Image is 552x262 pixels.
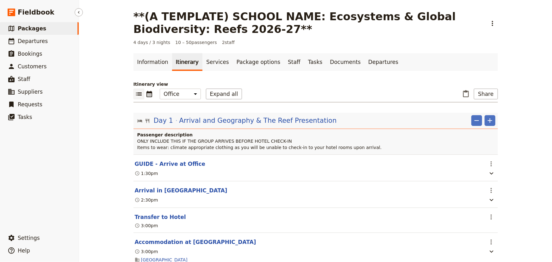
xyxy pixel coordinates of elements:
button: Actions [486,237,497,247]
span: Settings [18,235,40,241]
button: Edit this itinerary item [135,238,256,246]
div: 1:30pm [135,170,158,177]
span: Day 1 [154,116,173,125]
span: Customers [18,63,47,70]
button: Hide menu [75,8,83,16]
span: Tasks [18,114,32,120]
span: Packages [18,25,46,32]
button: Edit this itinerary item [135,213,186,221]
span: Help [18,247,30,254]
a: Departures [364,53,402,71]
button: List view [133,89,144,99]
button: Actions [486,159,497,169]
a: Package options [233,53,284,71]
span: Requests [18,101,42,108]
div: 2:30pm [135,197,158,203]
span: 2 staff [222,39,235,46]
a: Services [202,53,233,71]
span: Fieldbook [18,8,54,17]
button: Paste itinerary item [461,89,471,99]
div: 3:00pm [135,222,158,229]
a: Information [133,53,172,71]
p: Itinerary view [133,81,498,87]
span: Arrival and Geography & The Reef Presentation [179,116,337,125]
a: Tasks [304,53,326,71]
p: ONLY INCLUDE THIS IF THE GROUP ARRIVES BEFORE HOTEL CHECK-IN Items to wear: climate appropriate c... [137,138,495,151]
a: Documents [326,53,364,71]
button: Share [474,89,498,99]
h4: Passenger description [137,132,495,138]
button: Edit this itinerary item [135,187,227,194]
button: Calendar view [144,89,155,99]
a: Itinerary [172,53,202,71]
span: 4 days / 3 nights [133,39,171,46]
button: Remove [471,115,482,126]
button: Actions [487,18,498,29]
span: Suppliers [18,89,43,95]
button: Add [485,115,495,126]
a: Staff [284,53,304,71]
span: 10 – 50 passengers [175,39,217,46]
button: Edit this itinerary item [135,160,206,168]
button: Actions [486,185,497,196]
h1: **(A TEMPLATE) SCHOOL NAME: Ecosystems & Global Biodiversity: Reefs 2026-27** [133,10,483,35]
button: Expand all [206,89,242,99]
span: Departures [18,38,48,44]
div: 3:00pm [135,248,158,255]
span: Staff [18,76,30,82]
button: Actions [486,212,497,222]
button: Edit day information [137,116,337,125]
span: Bookings [18,51,42,57]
